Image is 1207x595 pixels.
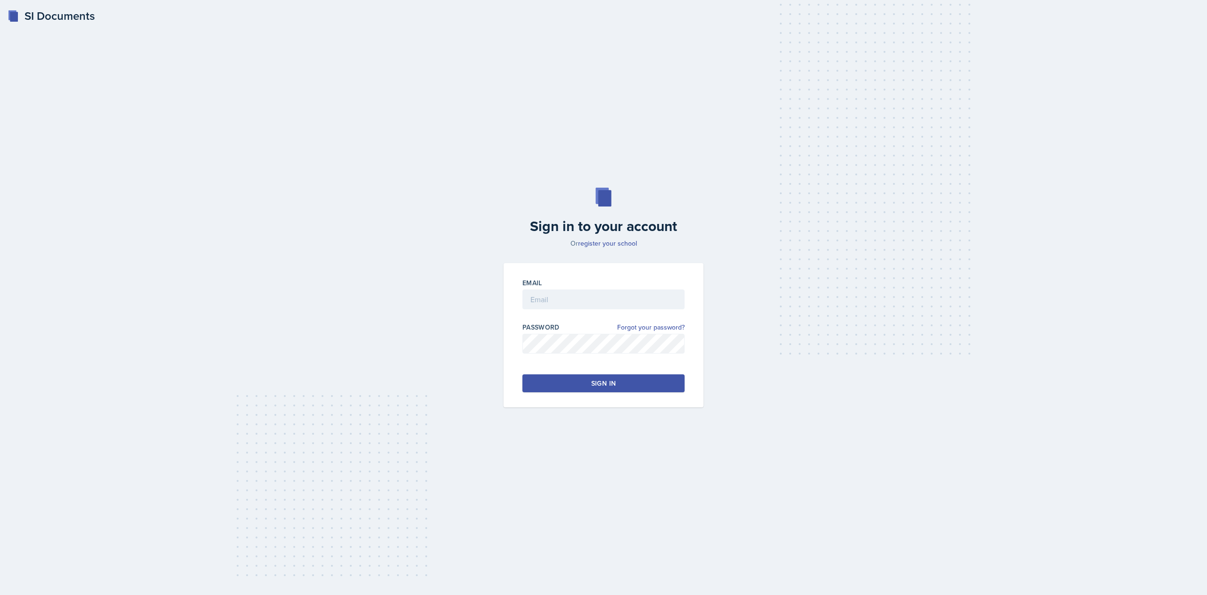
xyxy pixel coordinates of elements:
[522,322,560,332] label: Password
[522,289,685,309] input: Email
[578,239,637,248] a: register your school
[591,379,616,388] div: Sign in
[522,374,685,392] button: Sign in
[498,218,709,235] h2: Sign in to your account
[522,278,542,288] label: Email
[8,8,95,25] a: SI Documents
[617,322,685,332] a: Forgot your password?
[498,239,709,248] p: Or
